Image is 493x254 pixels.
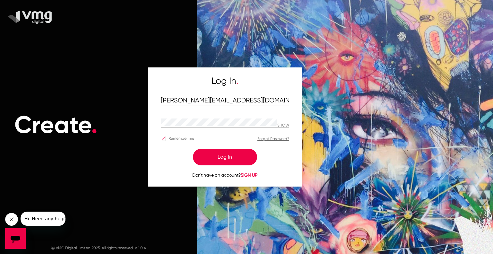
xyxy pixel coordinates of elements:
span: Remember me [169,135,194,142]
span: SIGN UP [241,172,257,178]
iframe: Close message [5,213,18,226]
span: . [236,75,238,86]
button: Log In [193,149,257,165]
p: Hide password [277,123,289,128]
span: Hi. Need any help? [4,4,46,10]
p: Don't have an account? [161,172,289,179]
input: Email Address [161,97,289,104]
iframe: Button to launch messaging window [5,228,26,249]
a: Forgot Password? [257,136,289,141]
span: . [91,110,98,139]
iframe: Message from company [21,212,65,226]
h5: Log In [161,75,289,86]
